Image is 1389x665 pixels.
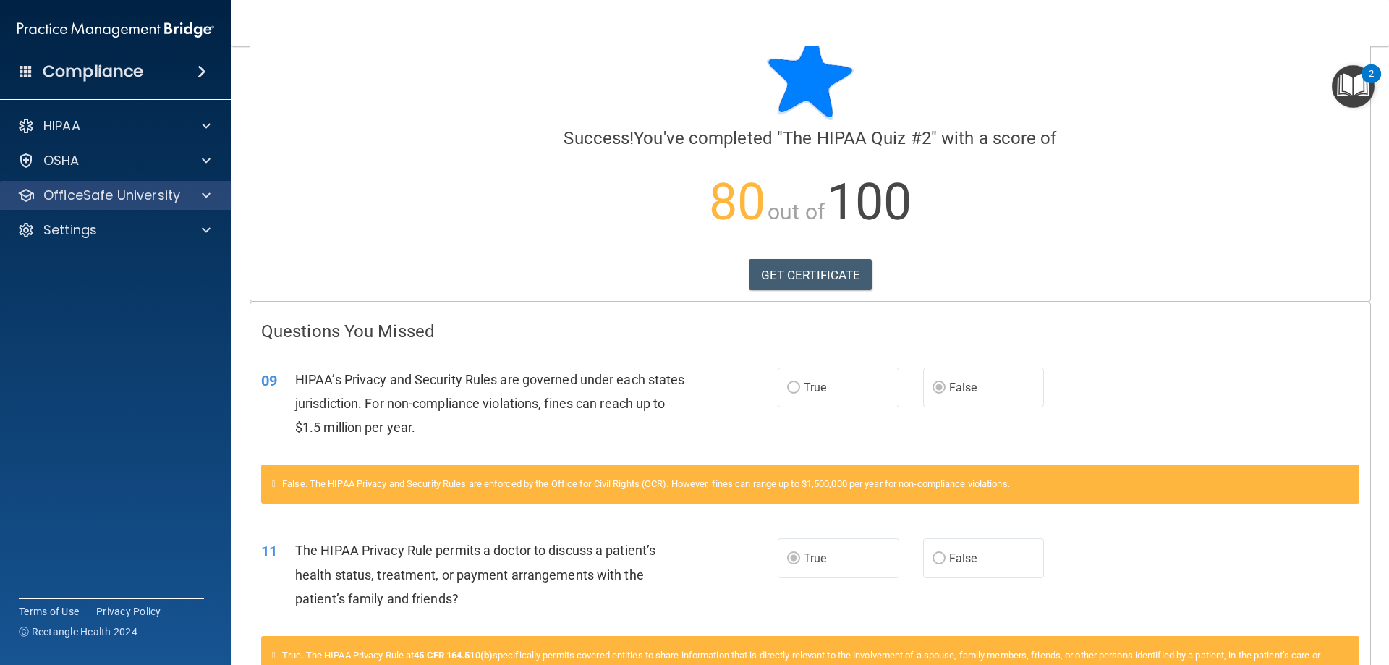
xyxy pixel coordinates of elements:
[282,478,1010,489] span: False. The HIPAA Privacy and Security Rules are enforced by the Office for Civil Rights (OCR). Ho...
[783,128,931,148] span: The HIPAA Quiz #2
[949,551,977,565] span: False
[768,199,825,224] span: out of
[749,259,872,291] a: GET CERTIFICATE
[19,624,137,639] span: Ⓒ Rectangle Health 2024
[261,129,1359,148] h4: You've completed " " with a score of
[261,372,277,389] span: 09
[1332,65,1375,108] button: Open Resource Center, 2 new notifications
[1369,74,1374,93] div: 2
[43,152,80,169] p: OSHA
[17,117,211,135] a: HIPAA
[827,172,912,232] span: 100
[295,372,685,435] span: HIPAA’s Privacy and Security Rules are governed under each states jurisdiction. For non-complianc...
[17,15,214,44] img: PMB logo
[43,62,143,82] h4: Compliance
[43,187,180,204] p: OfficeSafe University
[96,604,161,619] a: Privacy Policy
[295,543,655,606] span: The HIPAA Privacy Rule permits a doctor to discuss a patient’s health status, treatment, or payme...
[17,187,211,204] a: OfficeSafe University
[564,128,634,148] span: Success!
[804,381,826,394] span: True
[414,650,493,661] a: 45 CFR 164.510(b)
[709,172,765,232] span: 80
[804,551,826,565] span: True
[261,322,1359,341] h4: Questions You Missed
[19,604,79,619] a: Terms of Use
[767,33,854,120] img: blue-star-rounded.9d042014.png
[787,383,800,394] input: True
[261,543,277,560] span: 11
[787,554,800,564] input: True
[949,381,977,394] span: False
[43,221,97,239] p: Settings
[933,383,946,394] input: False
[17,152,211,169] a: OSHA
[43,117,80,135] p: HIPAA
[17,221,211,239] a: Settings
[933,554,946,564] input: False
